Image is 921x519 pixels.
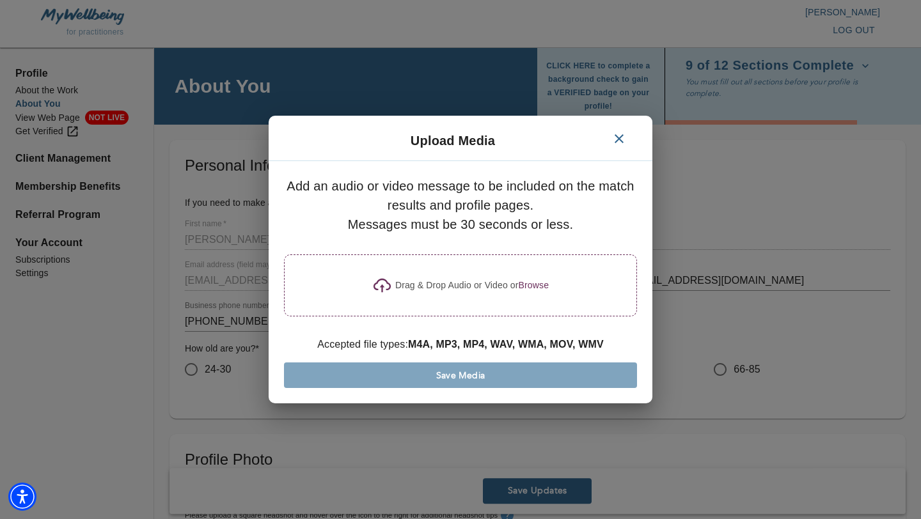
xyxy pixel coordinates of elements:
p: Drag & Drop Audio or Video or [395,279,519,292]
div: Drag & Drop Audio or Video orBrowse [284,254,637,316]
b: M4A, MP3, MP4, WAV, WMA, MOV, WMV [408,339,604,350]
p: Messages must be 30 seconds or less. [284,215,637,234]
p: Upload Media [411,131,495,150]
p: Add an audio or video message to be included on the match results and profile pages. [284,176,637,215]
p: Browse [519,279,549,292]
p: Accepted file types: [284,337,637,352]
div: Accessibility Menu [8,483,36,511]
